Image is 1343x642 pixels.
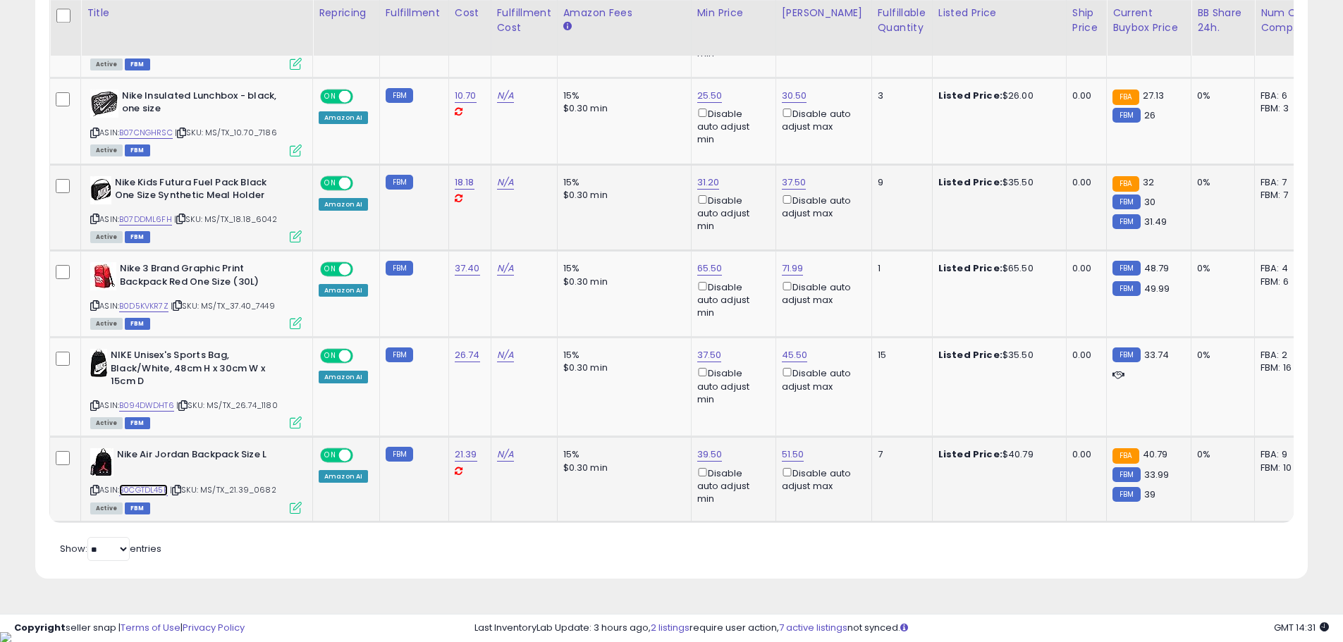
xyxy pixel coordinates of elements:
span: All listings currently available for purchase on Amazon [90,417,123,429]
div: 9 [878,176,921,189]
a: 37.40 [455,261,480,276]
a: 18.18 [455,175,474,190]
span: FBM [125,502,150,514]
a: B0D5KVKR7Z [119,300,168,312]
div: ASIN: [90,349,302,427]
span: 2025-10-7 14:31 GMT [1274,621,1329,634]
span: ON [321,264,339,276]
div: 15% [563,448,680,461]
div: $26.00 [938,89,1055,102]
div: FBM: 3 [1261,102,1307,115]
a: 7 active listings [779,621,847,634]
div: 0% [1197,448,1244,461]
small: FBM [1112,281,1140,296]
span: | SKU: MS/TX_18.18_6042 [174,214,277,225]
span: FBM [125,58,150,70]
a: N/A [497,261,514,276]
b: Listed Price: [938,175,1002,189]
div: Disable auto adjust max [782,465,861,493]
span: All listings currently available for purchase on Amazon [90,318,123,330]
div: ASIN: [90,448,302,512]
small: FBA [1112,89,1139,105]
b: Listed Price: [938,261,1002,275]
a: 45.50 [782,348,808,362]
div: Repricing [319,6,374,20]
div: 15% [563,349,680,362]
span: OFF [351,264,374,276]
a: 30.50 [782,89,807,103]
div: $0.30 min [563,276,680,288]
div: FBM: 10 [1261,462,1307,474]
small: FBM [386,347,413,362]
small: FBM [1112,347,1140,362]
span: 48.79 [1144,261,1170,275]
div: Amazon AI [319,371,368,383]
a: N/A [497,348,514,362]
a: 39.50 [697,447,723,462]
small: FBM [1112,214,1140,229]
div: Min Price [697,6,770,20]
small: FBM [1112,467,1140,482]
div: FBM: 16 [1261,362,1307,374]
div: 0% [1197,349,1244,362]
div: Disable auto adjust min [697,106,765,147]
div: 0.00 [1072,448,1096,461]
div: 15% [563,262,680,275]
div: $40.79 [938,448,1055,461]
div: ASIN: [90,262,302,328]
a: 21.39 [455,447,477,462]
small: FBA [1112,176,1139,192]
div: Disable auto adjust max [782,106,861,133]
b: Nike 3 Brand Graphic Print Backpack Red One Size (30L) [120,262,291,292]
small: FBM [1112,487,1140,502]
span: 49.99 [1144,282,1170,295]
b: Nike Insulated Lunchbox - black, one size [122,89,293,119]
span: 31.49 [1144,215,1167,228]
div: ASIN: [90,89,302,155]
a: Terms of Use [121,621,180,634]
a: B07DDML6FH [119,214,172,226]
span: All listings currently available for purchase on Amazon [90,144,123,156]
div: 15 [878,349,921,362]
div: $0.30 min [563,189,680,202]
img: 31ld8u6pSEL._SL40_.jpg [90,349,107,377]
span: 27.13 [1143,89,1165,102]
div: Title [87,6,307,20]
span: All listings currently available for purchase on Amazon [90,502,123,514]
img: 4128i8zzpQL._SL40_.jpg [90,176,111,204]
span: OFF [351,450,374,462]
small: FBM [386,175,413,190]
a: B07CNGHRSC [119,127,173,139]
span: 39 [1144,488,1155,501]
b: Listed Price: [938,447,1002,461]
div: Last InventoryLab Update: 3 hours ago, require user action, not synced. [474,622,1329,635]
div: 0.00 [1072,89,1096,102]
a: 51.50 [782,447,804,462]
a: 65.50 [697,261,723,276]
div: FBA: 9 [1261,448,1307,461]
small: FBM [386,261,413,276]
div: Disable auto adjust max [782,279,861,307]
div: Num of Comp. [1261,6,1312,35]
div: 0.00 [1072,349,1096,362]
div: $35.50 [938,176,1055,189]
span: | SKU: MS/TX_26.74_1180 [176,400,278,411]
a: Privacy Policy [183,621,245,634]
div: [PERSON_NAME] [782,6,866,20]
small: FBM [386,88,413,103]
a: 25.50 [697,89,723,103]
div: 0% [1197,89,1244,102]
div: FBA: 2 [1261,349,1307,362]
span: 26 [1144,109,1155,122]
div: $0.30 min [563,362,680,374]
a: N/A [497,89,514,103]
a: 10.70 [455,89,477,103]
span: ON [321,90,339,102]
small: FBM [1112,261,1140,276]
div: Fulfillment [386,6,443,20]
div: 0.00 [1072,262,1096,275]
small: Amazon Fees. [563,20,572,33]
span: FBM [125,417,150,429]
a: 71.99 [782,261,804,276]
small: FBM [386,447,413,462]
